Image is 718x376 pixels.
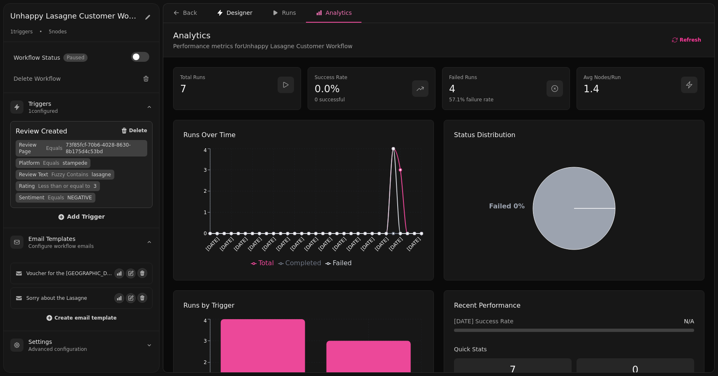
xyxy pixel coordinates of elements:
span: Review Page [19,142,43,155]
p: 57.1% failure rate [449,96,547,103]
p: 7 [180,82,278,96]
tspan: 3 [204,167,207,173]
span: Total [258,259,273,267]
tspan: [DATE] [247,236,263,252]
div: Runs [272,9,296,17]
h3: Email Templates [28,235,94,243]
tspan: [DATE] [360,236,376,252]
p: Performance metrics for Unhappy Lasagne Customer Workflow [173,42,352,50]
tspan: 4 [204,318,207,324]
span: 73f85fcf-70b6-4028-8630-8b175d4c53bd [66,142,144,155]
h3: Triggers [28,100,58,108]
span: Sorry about the Lasagne [26,295,87,301]
span: Equals [48,194,64,201]
span: Refresh [680,37,701,42]
tspan: [DATE] [331,236,347,252]
p: Avg Nodes/Run [584,74,681,81]
h3: Settings [28,338,87,346]
p: 1 configured [28,108,58,114]
span: Workflow Status [14,54,60,62]
span: Equals [46,145,63,152]
h2: Recent Performance [454,301,694,311]
tspan: 4 [204,147,207,153]
span: Delete Workflow [14,75,61,83]
button: Designer [207,4,262,23]
span: • [39,28,42,35]
span: Create email template [54,315,116,320]
p: 4 [449,82,547,96]
span: 1 triggers [10,28,32,35]
button: View email events [114,269,124,278]
span: 5 nodes [49,28,67,35]
tspan: 2 [204,360,207,365]
button: Runs [262,4,306,23]
span: Equals [43,160,60,166]
h1: Analytics [173,30,352,41]
h2: Unhappy Lasagne Customer Workflow [10,10,138,22]
span: NEGATIVE [67,194,92,201]
button: Edit workflow [143,10,153,23]
h2: Status Distribution [454,130,694,140]
tspan: [DATE] [289,236,305,252]
h2: Runs by Trigger [183,301,424,311]
tspan: [DATE] [374,236,390,252]
tspan: 2 [204,188,207,194]
span: Failed [333,259,352,267]
p: 1.4 [584,82,681,96]
span: Voucher for the [GEOGRAPHIC_DATA] [26,270,114,277]
tspan: [DATE] [406,236,422,252]
span: Rating [19,183,35,189]
tspan: [DATE] [388,236,404,252]
button: Create email template [46,314,116,322]
button: Edit email template [126,293,136,303]
tspan: [DATE] [205,236,221,252]
p: Success Rate [315,74,412,81]
span: Fuzzy Contains [51,171,88,178]
tspan: [DATE] [219,236,235,252]
button: Delete Workflow [10,71,153,86]
span: stampede [63,160,87,166]
span: Sentiment [19,194,44,201]
button: Delete [121,126,147,135]
p: Failed Runs [449,74,547,81]
summary: Email TemplatesConfigure workflow emails [4,228,159,256]
span: Review Text [19,171,48,178]
p: Configure workflow emails [28,243,94,250]
div: Review Created [16,126,67,136]
button: Delete email template [137,293,147,303]
span: [DATE] Success Rate [454,317,514,325]
tspan: [DATE] [233,236,249,252]
summary: Triggers1configured [4,93,159,121]
span: N/A [684,317,694,325]
span: Add Trigger [58,214,105,220]
tspan: 1 [204,210,207,215]
button: Delete email template [137,268,147,278]
span: Paused [63,54,88,62]
p: Total Runs [180,74,278,81]
button: Edit email template [126,269,136,278]
tspan: [DATE] [345,236,361,252]
span: lasagne [92,171,111,178]
p: 0 successful [315,96,412,103]
button: Back [163,4,207,23]
tspan: Failed 0% [489,202,525,210]
summary: SettingsAdvanced configuration [4,331,159,359]
button: Analytics [306,4,362,23]
button: Refresh [668,35,704,45]
div: Analytics [316,9,352,17]
div: Back [173,9,197,17]
p: 0.0% [315,82,412,96]
p: Quick Stats [454,345,694,353]
tspan: [DATE] [303,236,320,252]
span: Platform [19,160,40,166]
button: Add Trigger [58,213,105,221]
button: View email events [114,293,124,303]
span: Delete [129,128,147,133]
tspan: [DATE] [261,236,277,252]
p: Advanced configuration [28,346,87,353]
tspan: 3 [204,338,207,344]
span: Completed [285,259,321,267]
div: Designer [217,9,252,17]
span: Less than or equal to [38,183,90,189]
h2: Runs Over Time [183,130,424,140]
